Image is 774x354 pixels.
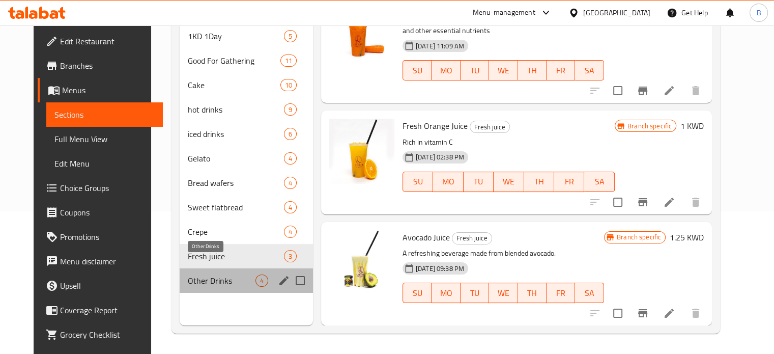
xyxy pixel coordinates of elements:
[60,35,155,47] span: Edit Restaurant
[60,182,155,194] span: Choice Groups
[38,200,163,225] a: Coupons
[663,196,675,208] a: Edit menu item
[38,249,163,274] a: Menu disclaimer
[494,172,524,192] button: WE
[188,79,280,91] div: Cake
[188,128,283,140] span: iced drinks
[281,56,296,66] span: 11
[38,298,163,322] a: Coverage Report
[583,7,650,18] div: [GEOGRAPHIC_DATA]
[188,152,283,165] span: Gelato
[403,172,433,192] button: SU
[329,119,394,184] img: Fresh Orange Juice
[436,286,456,301] span: MO
[284,178,296,188] span: 4
[60,60,155,72] span: Branches
[518,283,547,303] button: TH
[180,171,312,195] div: Bread wafers4
[468,174,490,189] span: TU
[630,78,655,103] button: Branch-specific-item
[60,304,155,316] span: Coverage Report
[180,24,312,48] div: 1KD 1Day5
[403,247,604,260] p: A refreshing beverage made from blended avocado.
[60,329,155,341] span: Grocery Checklist
[188,177,283,189] span: Bread wafers
[756,7,761,18] span: B
[579,286,599,301] span: SA
[54,157,155,170] span: Edit Menu
[547,283,575,303] button: FR
[38,225,163,249] a: Promotions
[630,301,655,325] button: Branch-specific-item
[180,195,312,220] div: Sweet flatbread4
[46,151,163,176] a: Edit Menu
[489,283,518,303] button: WE
[554,172,584,192] button: FR
[613,232,665,242] span: Branch specific
[38,53,163,78] a: Branches
[284,250,297,262] div: items
[276,273,292,288] button: edit
[630,190,655,214] button: Branch-specific-item
[46,102,163,127] a: Sections
[407,174,429,189] span: SU
[683,190,708,214] button: delete
[522,63,542,78] span: TH
[470,121,510,133] div: Fresh juice
[461,283,489,303] button: TU
[284,30,297,42] div: items
[284,105,296,115] span: 9
[522,286,542,301] span: TH
[256,276,268,286] span: 4
[518,60,547,80] button: TH
[412,152,468,162] span: [DATE] 02:38 PM
[407,63,427,78] span: SU
[188,30,283,42] span: 1KD 1Day
[54,108,155,121] span: Sections
[188,275,255,287] span: Other Drinks
[403,230,450,245] span: Avocado Juice
[38,78,163,102] a: Menus
[284,203,296,212] span: 4
[46,127,163,151] a: Full Menu View
[188,250,283,262] span: Fresh juice
[60,206,155,219] span: Coupons
[432,283,460,303] button: MO
[188,226,283,238] span: Crepe
[284,152,297,165] div: items
[452,232,492,244] span: Fresh juice
[180,146,312,171] div: Gelato4
[180,73,312,97] div: Cake10
[255,275,268,287] div: items
[284,226,297,238] div: items
[284,129,296,139] span: 6
[437,174,459,189] span: MO
[558,174,580,189] span: FR
[607,303,628,324] span: Select to update
[528,174,550,189] span: TH
[188,201,283,213] span: Sweet flatbread
[524,172,554,192] button: TH
[607,192,628,213] span: Select to update
[281,80,296,90] span: 10
[62,84,155,96] span: Menus
[188,55,280,67] div: Good For Gathering
[465,286,485,301] span: TU
[284,227,296,237] span: 4
[38,274,163,298] a: Upsell
[38,176,163,200] a: Choice Groups
[188,103,283,116] div: hot drinks
[280,55,297,67] div: items
[180,220,312,244] div: Crepe4
[461,60,489,80] button: TU
[683,78,708,103] button: delete
[551,286,571,301] span: FR
[470,121,509,133] span: Fresh juice
[403,136,615,149] p: Rich in vitamin C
